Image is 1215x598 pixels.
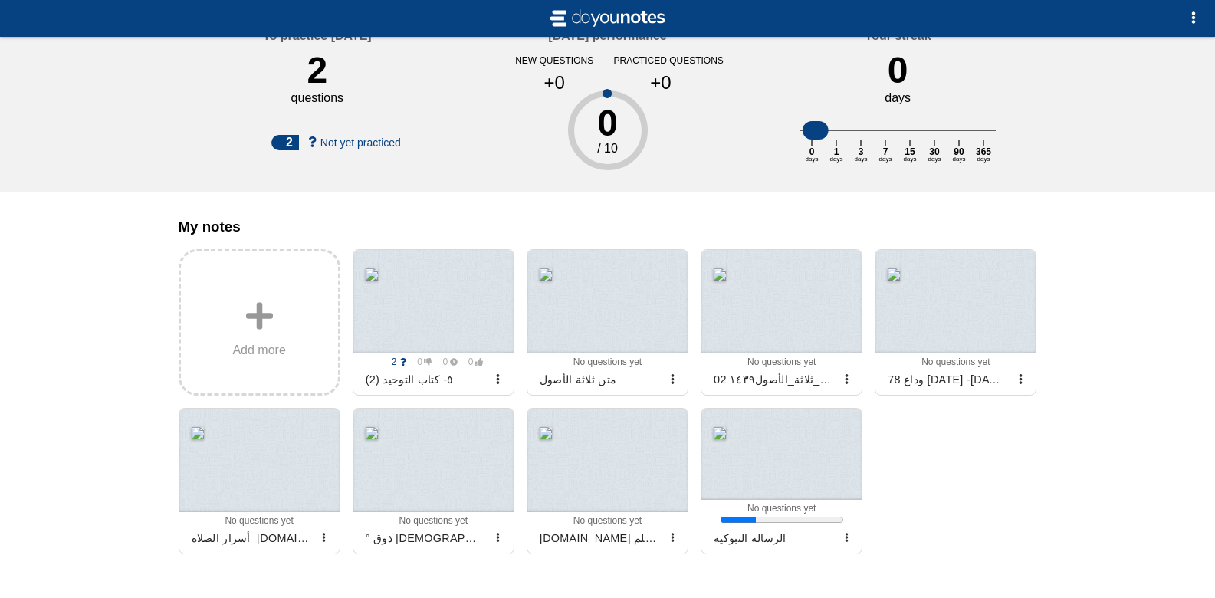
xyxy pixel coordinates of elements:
[501,142,714,156] div: / 10
[882,367,1011,392] div: 78 وداع [DATE] -[DATE]
[953,156,966,163] text: days
[879,156,892,163] text: days
[435,356,458,367] span: 0
[383,356,406,367] span: 2
[921,356,990,367] span: No questions yet
[353,249,514,396] a: 2 0 0 0 ٥- كتاب التوحيد (2)
[573,356,642,367] span: No questions yet
[534,367,663,392] div: متن ثلاثة الأصول
[806,156,819,163] text: days
[409,356,432,367] span: 0
[830,156,843,163] text: days
[179,219,1037,235] h3: My notes
[514,72,596,94] div: +0
[701,249,862,396] a: No questions yet02 التعليقات_على_ثلاثة_الأصول١٤٣٩
[928,156,941,163] text: days
[747,356,816,367] span: No questions yet
[747,503,816,514] span: No questions yet
[888,49,908,91] div: 0
[527,249,688,396] a: No questions yetمتن ثلاثة الأصول
[904,156,917,163] text: days
[929,146,940,157] text: 30
[527,408,688,554] a: No questions yet[DOMAIN_NAME] شرح حلية طالب العلم
[614,55,708,66] div: practiced questions
[875,249,1036,396] a: No questions yet78 وداع [DATE] -[DATE]
[271,135,299,150] div: 2
[360,526,489,550] div: ° ذوق [DEMOGRAPHIC_DATA] عند إبن القيم °
[232,343,285,357] span: Add more
[291,91,344,105] div: questions
[307,49,327,91] div: 2
[501,105,714,142] div: 0
[859,146,864,157] text: 3
[855,156,868,163] text: days
[976,146,991,157] text: 365
[399,515,468,526] span: No questions yet
[320,136,401,149] span: Not yet practiced
[534,526,663,550] div: [DOMAIN_NAME] شرح حلية طالب العلم
[708,367,837,392] div: 02 التعليقات_على_ثلاثة_الأصول١٤٣٩
[507,55,602,66] div: new questions
[186,526,315,550] div: أسرار الصلاة_[DOMAIN_NAME]_
[179,408,340,554] a: No questions yetأسرار الصلاة_[DOMAIN_NAME]_
[1178,3,1209,34] button: Options
[225,515,293,526] span: No questions yet
[620,72,702,94] div: +0
[905,146,915,157] text: 15
[701,408,862,554] a: No questions yetالرسالة التبوكية
[573,515,642,526] span: No questions yet
[708,526,837,550] div: الرسالة التبوكية
[460,356,483,367] span: 0
[353,408,514,554] a: No questions yet° ذوق [DEMOGRAPHIC_DATA] عند إبن القيم °
[885,91,911,105] div: days
[547,6,669,31] img: svg+xml;base64,CiAgICAgIDxzdmcgdmlld0JveD0iLTIgLTIgMjAgNCIgeG1sbnM9Imh0dHA6Ly93d3cudzMub3JnLzIwMD...
[360,367,489,392] div: ٥- كتاب التوحيد (2)
[809,146,815,157] text: 0
[834,146,839,157] text: 1
[883,146,888,157] text: 7
[954,146,964,157] text: 90
[977,156,990,163] text: days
